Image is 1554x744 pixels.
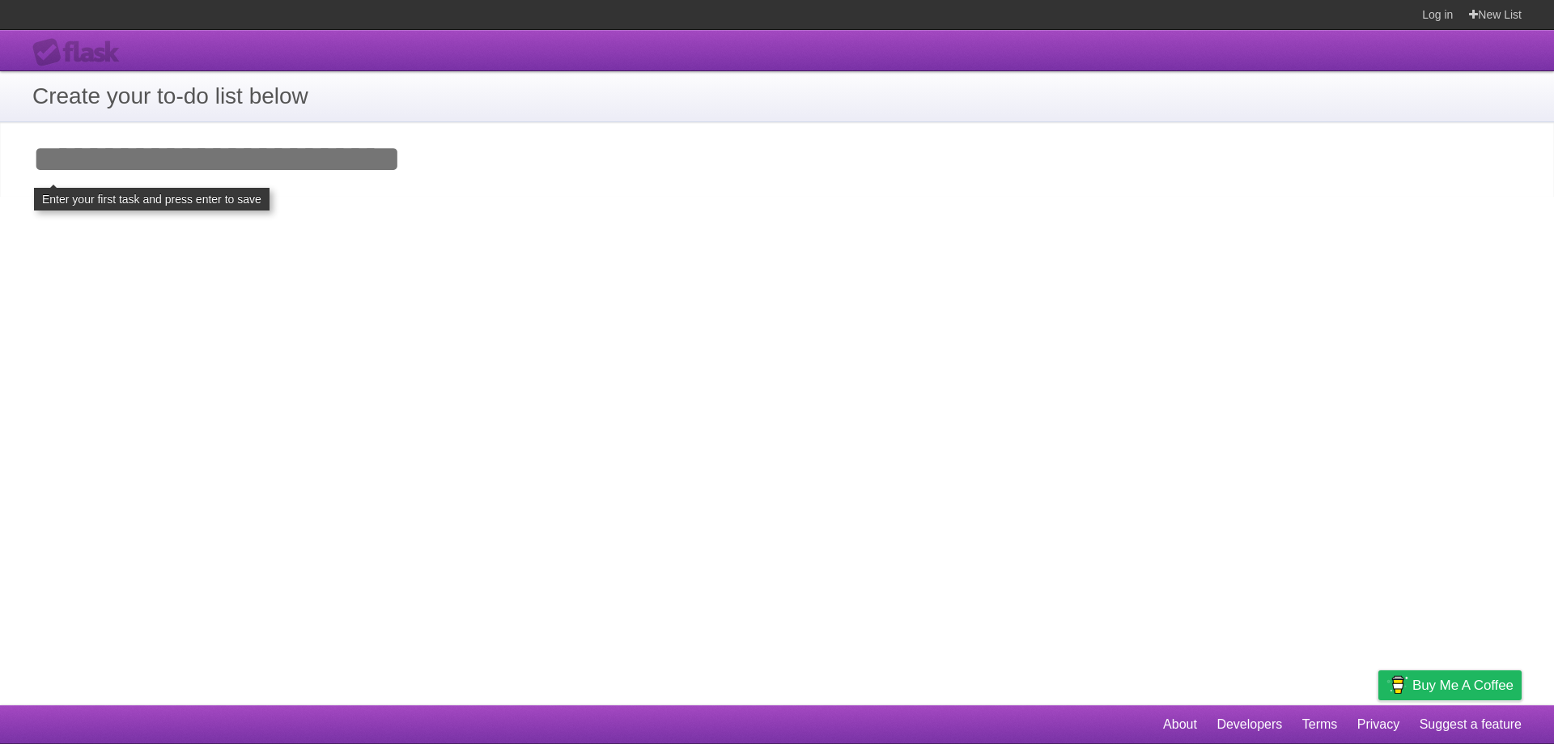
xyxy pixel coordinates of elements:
[1357,709,1399,740] a: Privacy
[1378,670,1522,700] a: Buy me a coffee
[1302,709,1338,740] a: Terms
[1163,709,1197,740] a: About
[1412,671,1514,699] span: Buy me a coffee
[32,38,129,67] div: Flask
[1216,709,1282,740] a: Developers
[32,79,1522,113] h1: Create your to-do list below
[1420,709,1522,740] a: Suggest a feature
[1386,671,1408,699] img: Buy me a coffee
